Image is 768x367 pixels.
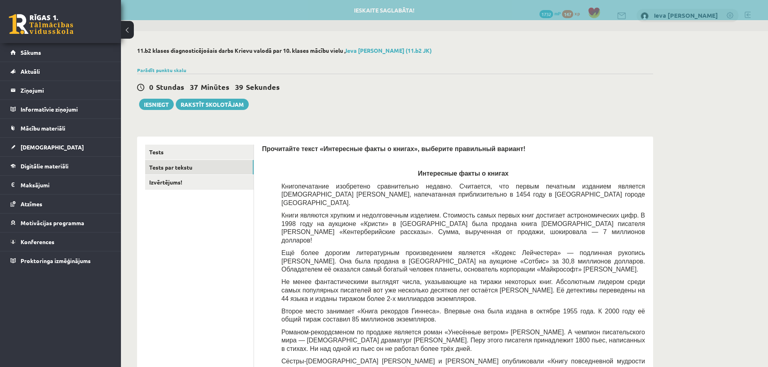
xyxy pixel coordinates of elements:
span: Не менее фантастическими выглядят числа, указывающие на тиражи некоторых книг. Абсолютным лидером... [281,278,645,302]
a: Informatīvie ziņojumi [10,100,111,118]
a: Mācību materiāli [10,119,111,137]
span: Stundas [156,82,184,91]
a: Ieva [PERSON_NAME] (11.b2 JK) [345,47,432,54]
span: Ещё более дорогим литературным произведением является «Кодекс Лейчестера» — подлинная рукопись [P... [281,249,645,273]
a: Tests [145,145,254,160]
span: Sekundes [246,82,280,91]
span: Motivācijas programma [21,219,84,226]
a: Atzīmes [10,195,111,213]
a: Rīgas 1. Tālmācības vidusskola [9,14,73,34]
legend: Maksājumi [21,176,111,194]
span: Konferences [21,238,54,245]
span: Digitālie materiāli [21,162,69,170]
a: Proktoringa izmēģinājums [10,251,111,270]
span: Интересные факты о книгах [418,170,509,177]
span: Второе место занимает «Книга рекордов Гиннеса». Впервые она была издана в октябре 1955 года. К 20... [281,308,645,323]
a: Sākums [10,43,111,62]
span: Книги являются хрупким и недолговечным изделием. Стоимость самых первых книг достигает астрономич... [281,212,645,244]
a: Maksājumi [10,176,111,194]
a: Ziņojumi [10,81,111,100]
span: Aktuāli [21,68,40,75]
h2: 11.b2 klases diagnosticējošais darbs Krievu valodā par 10. klases mācību vielu , [137,47,653,54]
a: [DEMOGRAPHIC_DATA] [10,138,111,156]
span: 37 [190,82,198,91]
a: Konferences [10,232,111,251]
span: Minūtes [201,82,229,91]
span: 0 [149,82,153,91]
button: Iesniegt [139,99,174,110]
span: Atzīmes [21,200,42,207]
a: Rakstīt skolotājam [176,99,249,110]
legend: Ziņojumi [21,81,111,100]
span: Proktoringa izmēģinājums [21,257,91,264]
a: Tests par tekstu [145,160,254,175]
span: 39 [235,82,243,91]
span: Книгопечатание изобретено сравнительно недавно. Считается, что первым печатным изданием является ... [281,183,645,206]
a: Parādīt punktu skalu [137,67,186,73]
legend: Informatīvie ziņojumi [21,100,111,118]
a: Aktuāli [10,62,111,81]
a: Motivācijas programma [10,214,111,232]
span: Прочитайте текст «Интересные факты о книгах», выберите правильный вариант! [262,145,525,152]
span: Романом-рекордсменом по продаже является роман «Унесённые ветром» [PERSON_NAME]. А чемпион писате... [281,329,645,352]
a: Izvērtējums! [145,175,254,190]
span: Sākums [21,49,41,56]
span: [DEMOGRAPHIC_DATA] [21,143,84,151]
a: Digitālie materiāli [10,157,111,175]
span: Mācību materiāli [21,124,65,132]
